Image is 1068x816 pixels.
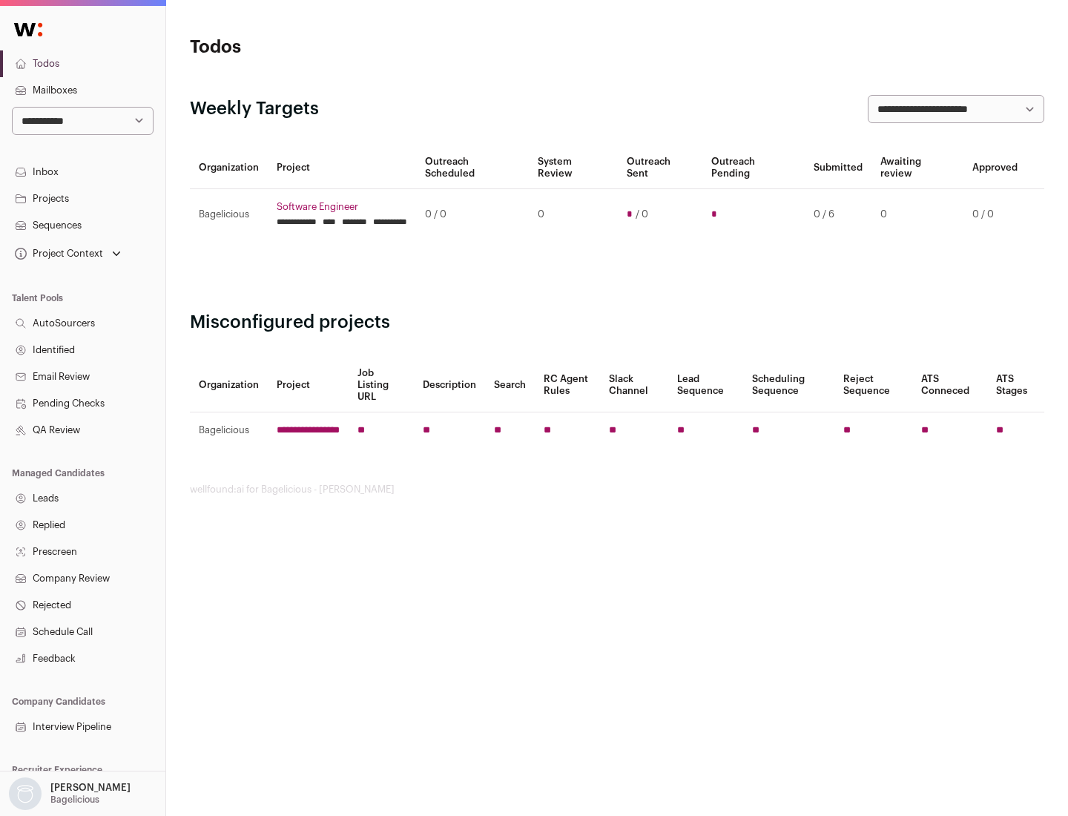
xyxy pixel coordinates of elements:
[190,36,475,59] h1: Todos
[600,358,668,412] th: Slack Channel
[668,358,743,412] th: Lead Sequence
[414,358,485,412] th: Description
[268,358,349,412] th: Project
[963,147,1026,189] th: Approved
[190,311,1044,335] h2: Misconfigured projects
[12,243,124,264] button: Open dropdown
[50,782,131,794] p: [PERSON_NAME]
[834,358,913,412] th: Reject Sequence
[987,358,1044,412] th: ATS Stages
[912,358,986,412] th: ATS Conneced
[6,777,133,810] button: Open dropdown
[12,248,103,260] div: Project Context
[529,147,617,189] th: System Review
[805,147,871,189] th: Submitted
[6,15,50,45] img: Wellfound
[963,189,1026,240] td: 0 / 0
[416,189,529,240] td: 0 / 0
[190,358,268,412] th: Organization
[485,358,535,412] th: Search
[190,189,268,240] td: Bagelicious
[636,208,648,220] span: / 0
[743,358,834,412] th: Scheduling Sequence
[349,358,414,412] th: Job Listing URL
[805,189,871,240] td: 0 / 6
[190,97,319,121] h2: Weekly Targets
[190,147,268,189] th: Organization
[277,201,407,213] a: Software Engineer
[529,189,617,240] td: 0
[535,358,599,412] th: RC Agent Rules
[871,189,963,240] td: 0
[50,794,99,806] p: Bagelicious
[871,147,963,189] th: Awaiting review
[702,147,804,189] th: Outreach Pending
[618,147,703,189] th: Outreach Sent
[190,484,1044,496] footer: wellfound:ai for Bagelicious - [PERSON_NAME]
[9,777,42,810] img: nopic.png
[268,147,416,189] th: Project
[190,412,268,449] td: Bagelicious
[416,147,529,189] th: Outreach Scheduled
